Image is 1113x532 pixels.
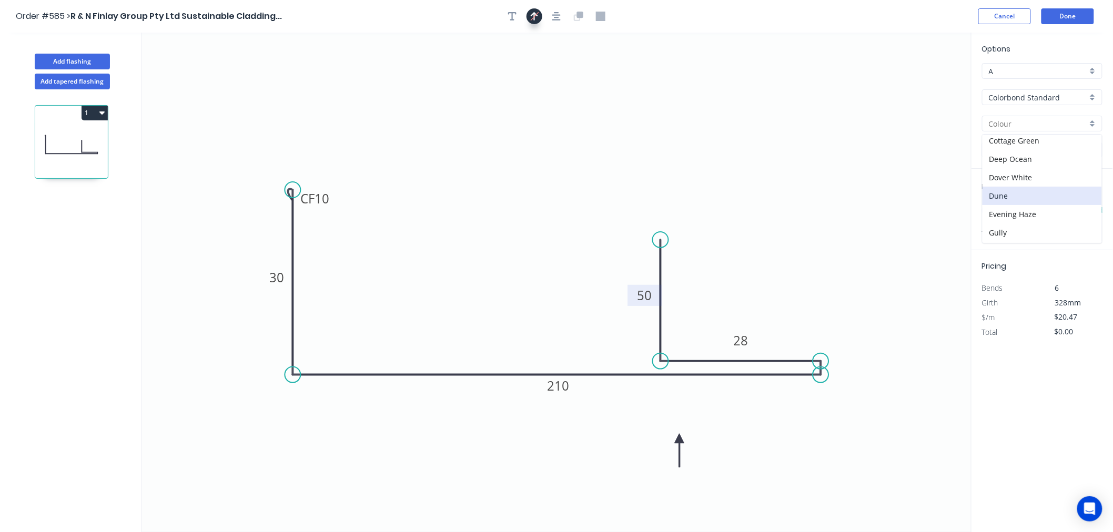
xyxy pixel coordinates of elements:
div: Open Intercom Messenger [1077,496,1102,521]
span: R & N Finlay Group Pty Ltd Sustainable Cladding... [70,10,282,22]
tspan: 50 [638,287,652,304]
input: Material [989,92,1087,103]
div: Evening Haze [983,205,1102,223]
div: Dune [983,187,1102,205]
span: Order #585 > [16,10,70,22]
div: Deep Ocean [983,150,1102,168]
div: Cottage Green [983,131,1102,150]
tspan: 210 [548,377,570,394]
span: 6 [1055,283,1059,293]
input: Price level [989,66,1087,77]
button: Add flashing [35,54,110,69]
span: Total [982,327,998,337]
span: $/m [982,312,995,322]
span: Pricing [982,261,1007,271]
button: Cancel [978,8,1031,24]
button: Done [1041,8,1094,24]
div: Gully [983,223,1102,242]
svg: 0 [142,33,972,532]
button: 1 [82,106,108,120]
input: Colour [989,118,1087,129]
tspan: 30 [270,269,285,286]
span: Options [982,44,1011,54]
span: Bends [982,283,1003,293]
tspan: 10 [315,190,330,207]
span: 328mm [1055,298,1081,308]
div: Dover White [983,168,1102,187]
button: Add tapered flashing [35,74,110,89]
tspan: CF [301,190,315,207]
span: Girth [982,298,998,308]
tspan: 28 [733,332,748,349]
div: Ironstone [983,242,1102,260]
